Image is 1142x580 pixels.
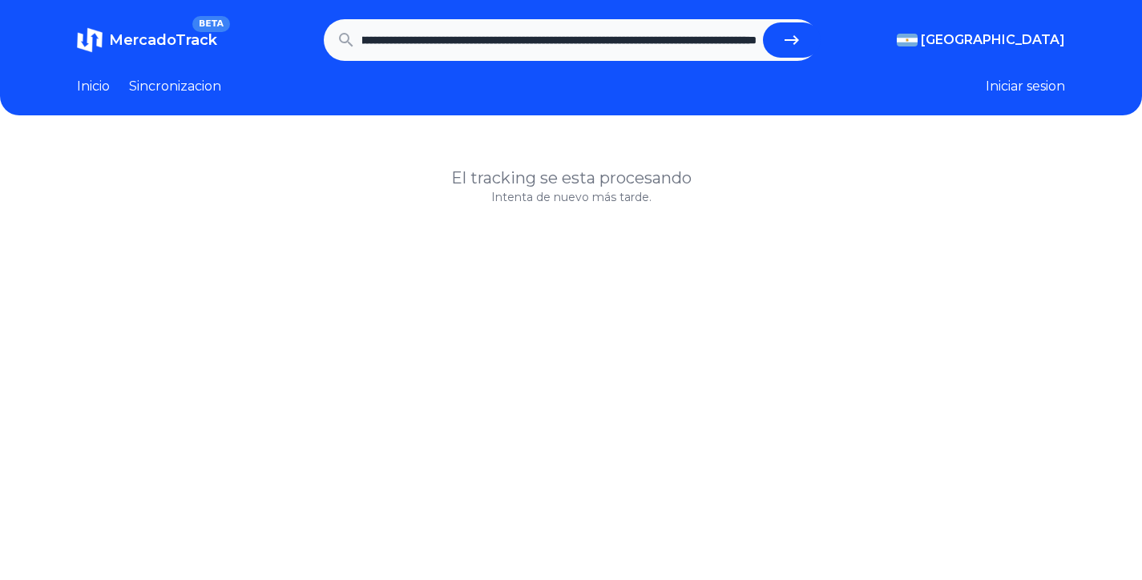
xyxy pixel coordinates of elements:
[192,16,230,32] span: BETA
[109,31,217,49] span: MercadoTrack
[77,27,103,53] img: MercadoTrack
[986,77,1065,96] button: Iniciar sesion
[77,27,217,53] a: MercadoTrackBETA
[77,77,110,96] a: Inicio
[129,77,221,96] a: Sincronizacion
[77,167,1065,189] h1: El tracking se esta procesando
[921,30,1065,50] span: [GEOGRAPHIC_DATA]
[897,30,1065,50] button: [GEOGRAPHIC_DATA]
[897,34,918,46] img: Argentina
[77,189,1065,205] p: Intenta de nuevo más tarde.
